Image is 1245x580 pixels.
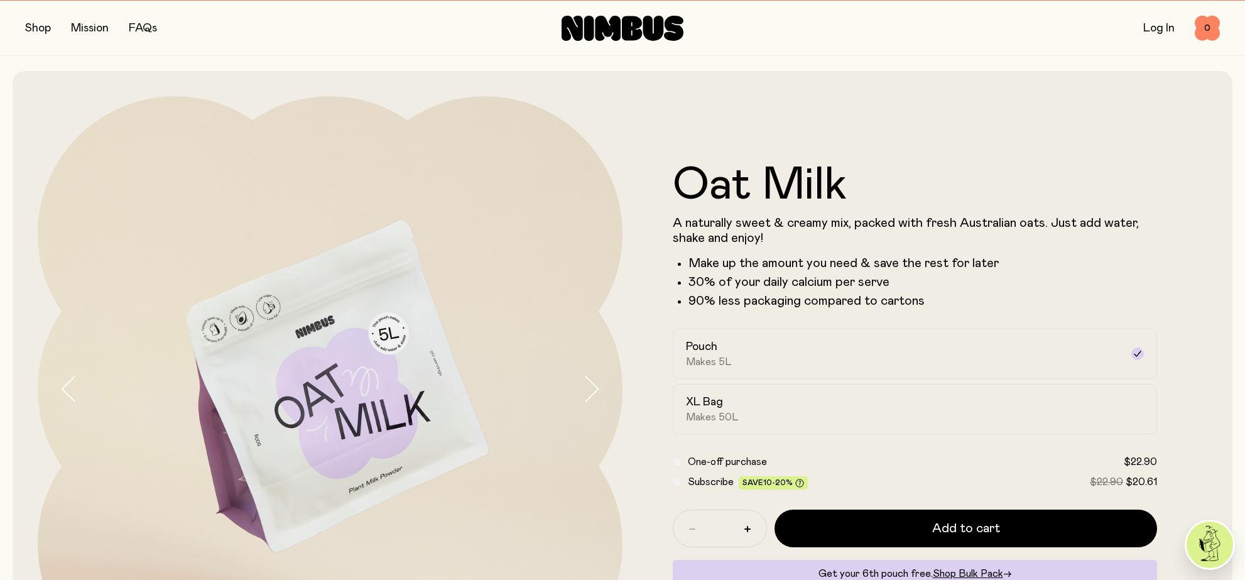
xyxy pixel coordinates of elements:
[1187,522,1233,568] img: agent
[686,356,732,368] span: Makes 5L
[688,275,1157,290] li: 30% of your daily calcium per serve
[763,479,793,486] span: 10-20%
[688,256,1157,271] li: Make up the amount you need & save the rest for later
[1090,477,1123,487] span: $22.90
[1124,457,1157,467] span: $22.90
[129,23,157,34] a: FAQs
[686,411,739,424] span: Makes 50L
[775,510,1157,547] button: Add to cart
[688,293,1157,309] li: 90% less packaging compared to cartons
[673,216,1157,246] p: A naturally sweet & creamy mix, packed with fresh Australian oats. Just add water, shake and enjoy!
[686,395,723,410] h2: XL Bag
[673,163,1157,208] h1: Oat Milk
[71,23,109,34] a: Mission
[1126,477,1157,487] span: $20.61
[1143,23,1175,34] a: Log In
[686,339,717,354] h2: Pouch
[688,457,767,467] span: One-off purchase
[933,569,1012,579] a: Shop Bulk Pack→
[933,569,1003,579] span: Shop Bulk Pack
[1195,16,1220,41] button: 0
[742,479,804,488] span: Save
[688,477,734,487] span: Subscribe
[932,520,1000,537] span: Add to cart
